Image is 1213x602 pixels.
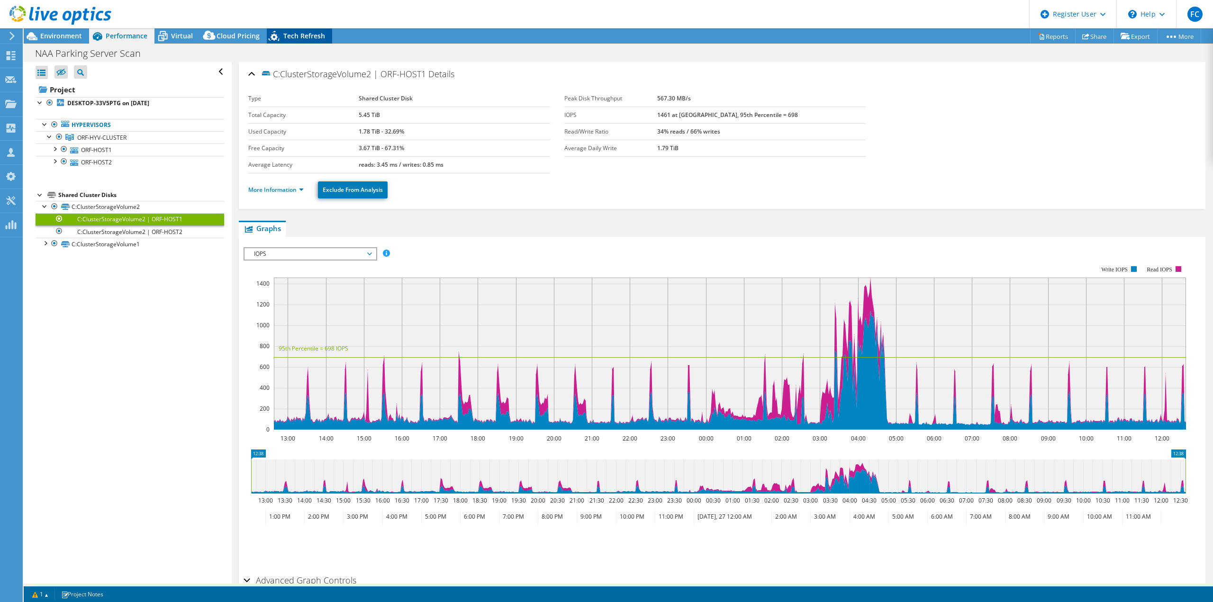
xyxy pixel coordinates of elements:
[998,496,1013,504] text: 08:00
[1095,496,1110,504] text: 10:30
[965,434,979,442] text: 07:00
[764,496,779,504] text: 02:00
[58,189,224,201] div: Shared Cluster Disks
[36,213,224,225] a: C:ClusterStorageVolume2 | ORF-HOST1
[244,571,356,590] h2: Advanced Graph Controls
[687,496,701,504] text: 00:00
[283,31,325,40] span: Tech Refresh
[471,434,485,442] text: 18:00
[1003,434,1017,442] text: 08:00
[978,496,993,504] text: 07:30
[106,31,147,40] span: Performance
[359,144,404,152] b: 3.67 TiB - 67.31%
[1037,496,1051,504] text: 09:00
[851,434,866,442] text: 04:00
[585,434,599,442] text: 21:00
[564,110,657,120] label: IOPS
[31,48,155,59] h1: NAA Parking Server Scan
[453,496,468,504] text: 18:00
[297,496,312,504] text: 14:00
[67,99,149,107] b: DESKTOP-33V5PTG on [DATE]
[359,94,413,102] b: Shared Cluster Disk
[648,496,662,504] text: 23:00
[657,111,798,119] b: 1461 at [GEOGRAPHIC_DATA], 95th Percentile = 698
[256,300,270,308] text: 1200
[36,201,224,213] a: C:ClusterStorageVolume2
[1030,29,1076,44] a: Reports
[1134,496,1149,504] text: 11:30
[1157,29,1201,44] a: More
[359,127,404,135] b: 1.78 TiB - 32.69%
[881,496,896,504] text: 05:00
[657,144,679,152] b: 1.79 TiB
[1057,496,1071,504] text: 09:30
[803,496,818,504] text: 03:00
[1076,496,1091,504] text: 10:00
[260,404,270,413] text: 200
[266,425,270,433] text: 0
[1101,266,1128,273] text: Write IOPS
[1155,434,1169,442] text: 12:00
[1113,29,1158,44] a: Export
[959,496,974,504] text: 07:00
[1128,10,1137,18] svg: \n
[279,344,348,352] text: 95th Percentile = 698 IOPS
[657,94,691,102] b: 567.30 MB/s
[260,342,270,350] text: 800
[395,496,409,504] text: 16:30
[258,496,273,504] text: 13:00
[667,496,682,504] text: 23:30
[433,434,447,442] text: 17:00
[36,144,224,156] a: ORF-HOST1
[359,161,444,169] b: reads: 3.45 ms / writes: 0.85 ms
[217,31,260,40] span: Cloud Pricing
[657,127,720,135] b: 34% reads / 66% writes
[356,496,371,504] text: 15:30
[260,363,270,371] text: 600
[1079,434,1094,442] text: 10:00
[570,496,584,504] text: 21:00
[1154,496,1168,504] text: 12:00
[36,82,224,97] a: Project
[375,496,390,504] text: 16:00
[823,496,838,504] text: 03:30
[1041,434,1056,442] text: 09:00
[531,496,545,504] text: 20:00
[428,68,454,80] span: Details
[628,496,643,504] text: 22:30
[395,434,409,442] text: 16:00
[318,181,388,198] a: Exclude From Analysis
[54,588,110,600] a: Project Notes
[77,134,127,142] span: ORF-HYV-CLUSTER
[1117,434,1132,442] text: 11:00
[36,238,224,250] a: C:ClusterStorageVolume1
[171,31,193,40] span: Virtual
[248,144,358,153] label: Free Capacity
[589,496,604,504] text: 21:30
[357,434,371,442] text: 15:00
[920,496,935,504] text: 06:00
[36,97,224,109] a: DESKTOP-33V5PTG on [DATE]
[813,434,827,442] text: 03:00
[359,111,380,119] b: 5.45 TiB
[36,131,224,144] a: ORF-HYV-CLUSTER
[248,160,358,170] label: Average Latency
[336,496,351,504] text: 15:00
[1173,496,1188,504] text: 12:30
[244,224,281,233] span: Graphs
[1147,266,1173,273] text: Read IOPS
[249,248,371,260] span: IOPS
[509,434,524,442] text: 19:00
[248,127,358,136] label: Used Capacity
[1017,496,1032,504] text: 08:30
[40,31,82,40] span: Environment
[319,434,334,442] text: 14:00
[281,434,295,442] text: 13:00
[248,110,358,120] label: Total Capacity
[511,496,526,504] text: 19:30
[36,225,224,238] a: C:ClusterStorageVolume2 | ORF-HOST2
[564,127,657,136] label: Read/Write Ratio
[623,434,637,442] text: 22:00
[940,496,954,504] text: 06:30
[261,68,426,79] span: C:ClusterStorageVolume2 | ORF-HOST1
